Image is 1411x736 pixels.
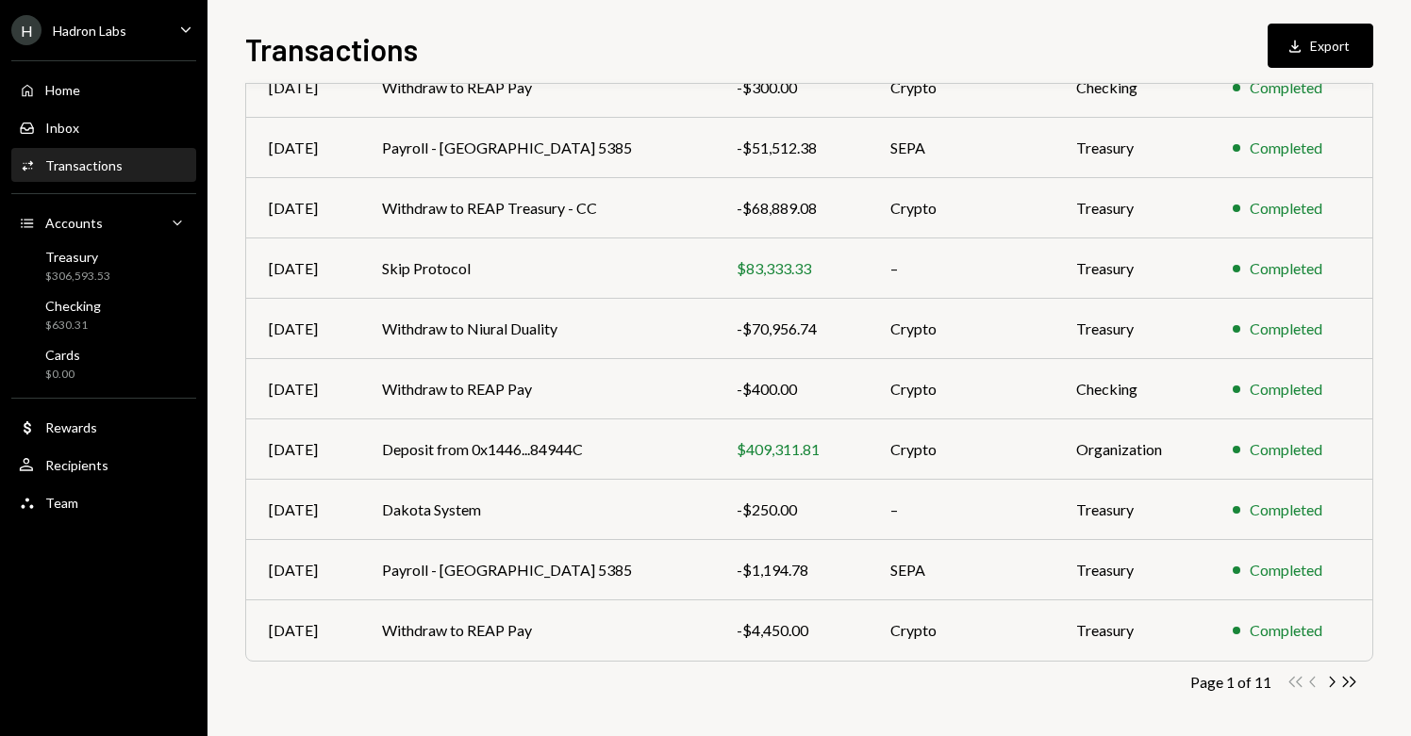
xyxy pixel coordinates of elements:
div: Completed [1250,257,1322,280]
td: Withdraw to REAP Pay [359,359,714,419]
div: [DATE] [269,76,337,99]
div: $0.00 [45,367,80,383]
td: Withdraw to REAP Pay [359,600,714,661]
a: Accounts [11,205,196,239]
div: Completed [1250,559,1322,581]
a: Cards$0.00 [11,341,196,386]
td: Withdraw to REAP Treasury - CC [359,178,714,238]
td: Treasury [1054,600,1211,661]
td: Treasury [1054,299,1211,359]
div: $306,593.53 [45,269,110,285]
td: SEPA [868,118,1054,178]
a: Checking$630.31 [11,292,196,337]
td: – [868,480,1054,540]
div: -$51,512.38 [737,137,845,159]
div: Transactions [45,157,123,173]
td: Payroll - [GEOGRAPHIC_DATA] 5385 [359,540,714,600]
td: Organization [1054,419,1211,480]
div: -$300.00 [737,76,845,99]
div: -$68,889.08 [737,197,845,220]
div: Completed [1250,137,1322,159]
div: Rewards [45,419,97,435]
div: -$1,194.78 [737,559,845,581]
div: Hadron Labs [53,23,126,39]
div: H [11,15,41,45]
button: Export [1268,24,1373,68]
a: Rewards [11,410,196,444]
div: [DATE] [269,257,337,280]
div: Completed [1250,197,1322,220]
div: $630.31 [45,318,101,334]
div: -$70,956.74 [737,318,845,340]
td: Crypto [868,600,1054,661]
td: Withdraw to Niural Duality [359,299,714,359]
a: Team [11,485,196,519]
div: [DATE] [269,378,337,401]
td: Withdraw to REAP Pay [359,57,714,118]
a: Treasury$306,593.53 [11,243,196,288]
td: Crypto [868,419,1054,480]
td: Crypto [868,299,1054,359]
td: Crypto [868,359,1054,419]
td: Deposit from 0x1446...84944C [359,419,714,480]
div: Inbox [45,120,79,136]
div: [DATE] [269,499,337,521]
td: Crypto [868,57,1054,118]
div: Home [45,82,80,98]
td: Treasury [1054,238,1211,299]
div: [DATE] [269,438,337,461]
h1: Transactions [245,30,418,68]
td: Crypto [868,178,1054,238]
td: SEPA [868,540,1054,600]
div: [DATE] [269,318,337,340]
div: Completed [1250,76,1322,99]
td: Skip Protocol [359,238,714,299]
td: Checking [1054,57,1211,118]
td: Treasury [1054,178,1211,238]
div: Completed [1250,499,1322,521]
div: -$4,450.00 [737,619,845,642]
a: Inbox [11,110,196,144]
div: [DATE] [269,619,337,642]
td: Payroll - [GEOGRAPHIC_DATA] 5385 [359,118,714,178]
a: Recipients [11,448,196,482]
div: [DATE] [269,137,337,159]
div: Completed [1250,438,1322,461]
div: [DATE] [269,197,337,220]
div: Completed [1250,378,1322,401]
div: Accounts [45,215,103,231]
td: Checking [1054,359,1211,419]
a: Transactions [11,148,196,182]
div: [DATE] [269,559,337,581]
div: -$250.00 [737,499,845,521]
td: – [868,238,1054,299]
div: Completed [1250,619,1322,642]
td: Treasury [1054,480,1211,540]
div: Recipients [45,457,108,473]
div: Checking [45,298,101,314]
div: Cards [45,347,80,363]
div: Completed [1250,318,1322,340]
div: Treasury [45,249,110,265]
div: -$400.00 [737,378,845,401]
div: Page 1 of 11 [1190,673,1271,691]
div: $409,311.81 [737,438,845,461]
div: Team [45,495,78,511]
div: $83,333.33 [737,257,845,280]
td: Treasury [1054,118,1211,178]
td: Treasury [1054,540,1211,600]
a: Home [11,73,196,106]
td: Dakota System [359,480,714,540]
